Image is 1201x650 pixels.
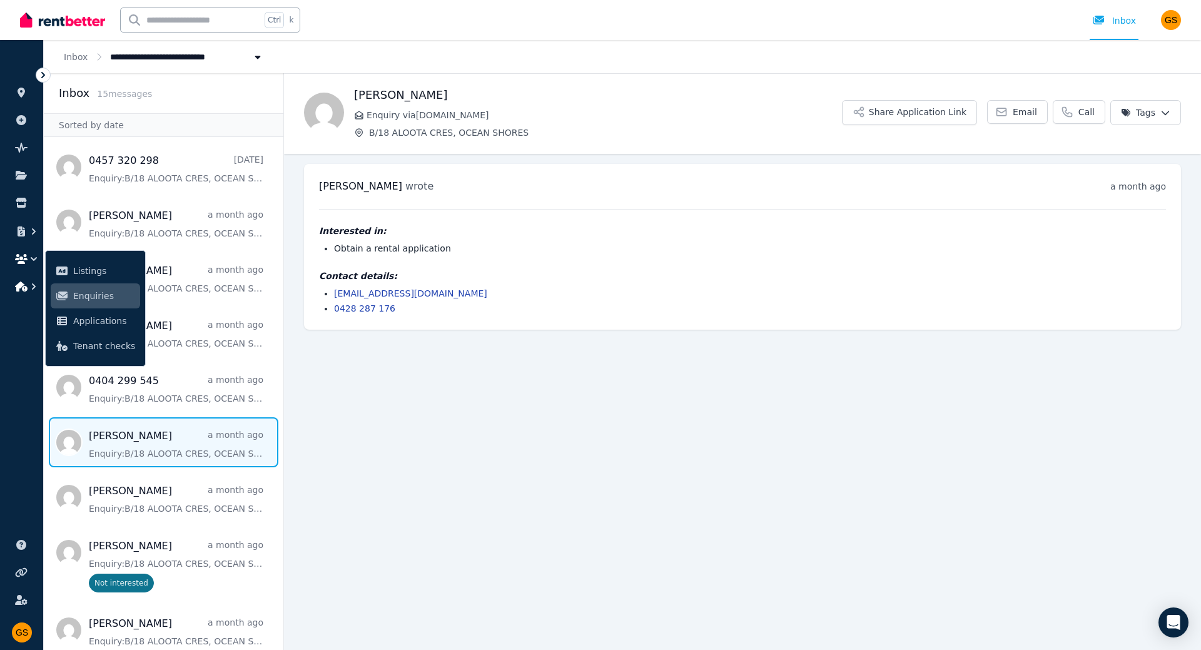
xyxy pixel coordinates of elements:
img: Jordan Marsden [304,93,344,133]
a: Inbox [64,52,88,62]
img: RentBetter [20,11,105,29]
span: wrote [405,180,433,192]
div: Open Intercom Messenger [1158,607,1188,637]
div: Sorted by date [44,113,283,137]
a: [PERSON_NAME]a month agoEnquiry:B/18 ALOOTA CRES, OCEAN SHORES. [89,208,263,240]
span: 15 message s [97,89,152,99]
h1: [PERSON_NAME] [354,86,842,104]
span: Email [1013,106,1037,118]
span: [PERSON_NAME] [319,180,402,192]
li: Obtain a rental application [334,242,1166,255]
a: Enquiries [51,283,140,308]
a: [PERSON_NAME]a month agoEnquiry:B/18 ALOOTA CRES, OCEAN SHORES.Not interested [89,539,263,592]
time: a month ago [1110,181,1166,191]
a: [PERSON_NAME]a month agoEnquiry:B/18 ALOOTA CRES, OCEAN SHORES. [89,429,263,460]
a: Listings [51,258,140,283]
span: k [289,15,293,25]
a: 0428 287 176 [334,303,395,313]
button: Tags [1110,100,1181,125]
h2: Inbox [59,84,89,102]
img: GURBHEJ SEKHON [1161,10,1181,30]
a: Call [1053,100,1105,124]
h4: Interested in: [319,225,1166,237]
img: GURBHEJ SEKHON [12,622,32,642]
a: Email [987,100,1048,124]
span: Ctrl [265,12,284,28]
h4: Contact details: [319,270,1166,282]
span: Tenant checks [73,338,135,353]
button: Share Application Link [842,100,977,125]
a: 0457 320 298[DATE]Enquiry:B/18 ALOOTA CRES, OCEAN SHORES. [89,153,263,185]
a: Applications [51,308,140,333]
a: [PERSON_NAME]a month agoEnquiry:B/18 ALOOTA CRES, OCEAN SHORES. [89,318,263,350]
div: Inbox [1092,14,1136,27]
span: Call [1078,106,1095,118]
a: [EMAIL_ADDRESS][DOMAIN_NAME] [334,288,487,298]
span: Enquiry via [DOMAIN_NAME] [367,109,842,121]
span: Tags [1121,106,1155,119]
a: 0404 299 545a month agoEnquiry:B/18 ALOOTA CRES, OCEAN SHORES. [89,373,263,405]
span: Applications [73,313,135,328]
a: Tenant checks [51,333,140,358]
span: B/18 ALOOTA CRES, OCEAN SHORES [369,126,842,139]
a: [PERSON_NAME]a month agoEnquiry:B/18 ALOOTA CRES, OCEAN SHORES. [89,263,263,295]
span: Listings [73,263,135,278]
a: [PERSON_NAME]a month agoEnquiry:B/18 ALOOTA CRES, OCEAN SHORES. [89,484,263,515]
nav: Breadcrumb [44,40,284,73]
span: Enquiries [73,288,135,303]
